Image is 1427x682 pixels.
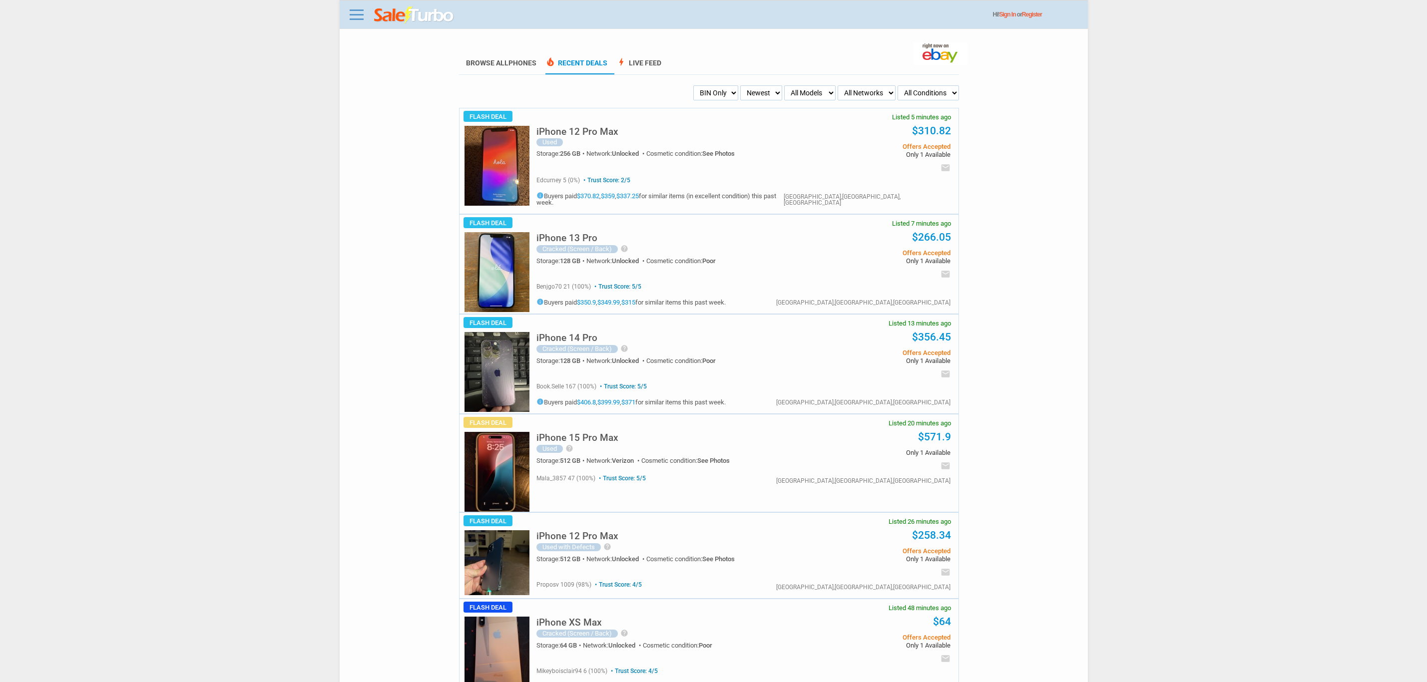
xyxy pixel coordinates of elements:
i: email [941,654,951,664]
img: s-l225.jpg [465,530,529,595]
img: s-l225.jpg [465,332,529,412]
span: Only 1 Available [800,151,950,158]
span: Flash Deal [464,111,512,122]
h5: iPhone 12 Pro Max [536,127,618,136]
span: Only 1 Available [800,556,950,562]
h5: iPhone XS Max [536,618,602,627]
a: $349.99 [597,299,620,306]
span: Trust Score: 5/5 [598,383,647,390]
span: Flash Deal [464,417,512,428]
span: Flash Deal [464,602,512,613]
span: Flash Deal [464,317,512,328]
span: book.selle 167 (100%) [536,383,596,390]
a: Browse AllPhones [466,59,536,67]
span: Offers Accepted [800,143,950,150]
span: 512 GB [560,555,580,563]
span: Unlocked [612,357,639,364]
a: iPhone XS Max [536,620,602,627]
a: $370.82 [577,192,599,200]
span: Trust Score: 5/5 [597,475,646,482]
span: Only 1 Available [800,258,950,264]
div: Used [536,138,563,146]
div: Network: [583,642,643,649]
span: Listed 7 minutes ago [892,220,951,227]
div: [GEOGRAPHIC_DATA],[GEOGRAPHIC_DATA],[GEOGRAPHIC_DATA] [784,194,951,206]
a: $371 [621,398,635,406]
a: $356.45 [912,331,951,343]
a: $266.05 [912,231,951,243]
div: Used [536,445,563,453]
span: Listed 48 minutes ago [889,605,951,611]
a: $571.9 [918,431,951,443]
span: proposv 1009 (98%) [536,581,591,588]
span: Offers Accepted [800,349,950,356]
h5: iPhone 15 Pro Max [536,433,618,442]
a: iPhone 15 Pro Max [536,435,618,442]
a: $258.34 [912,529,951,541]
div: Cosmetic condition: [643,642,712,649]
div: Network: [586,258,646,264]
div: Network: [586,357,646,364]
div: Cracked (Screen / Back) [536,345,618,353]
div: [GEOGRAPHIC_DATA],[GEOGRAPHIC_DATA],[GEOGRAPHIC_DATA] [776,399,951,405]
span: mikeyboisclair94 6 (100%) [536,668,607,675]
span: See Photos [702,555,735,563]
div: Cosmetic condition: [646,150,735,157]
span: Poor [702,357,716,364]
a: Register [1022,11,1042,18]
span: Only 1 Available [800,449,950,456]
i: info [536,398,544,405]
span: Trust Score: 2/5 [581,177,630,184]
span: or [1017,11,1042,18]
a: iPhone 13 Pro [536,235,597,243]
span: Trust Score: 4/5 [593,581,642,588]
span: Unlocked [612,150,639,157]
span: 128 GB [560,357,580,364]
h5: iPhone 13 Pro [536,233,597,243]
span: See Photos [702,150,735,157]
div: Network: [586,457,641,464]
div: Storage: [536,357,586,364]
span: Offers Accepted [800,250,950,256]
div: Cosmetic condition: [641,457,730,464]
a: Sign In [999,11,1016,18]
div: Cracked (Screen / Back) [536,630,618,638]
h5: Buyers paid , , for similar items this past week. [536,298,726,306]
div: [GEOGRAPHIC_DATA],[GEOGRAPHIC_DATA],[GEOGRAPHIC_DATA] [776,478,951,484]
div: Storage: [536,556,586,562]
a: local_fire_departmentRecent Deals [545,59,607,74]
i: help [603,543,611,551]
div: Cosmetic condition: [646,357,716,364]
a: $337.25 [616,192,639,200]
img: s-l225.jpg [465,126,529,206]
div: [GEOGRAPHIC_DATA],[GEOGRAPHIC_DATA],[GEOGRAPHIC_DATA] [776,300,951,306]
span: Phones [508,59,536,67]
img: s-l225.jpg [465,232,529,312]
i: email [941,461,951,471]
a: iPhone 14 Pro [536,335,597,342]
i: help [565,444,573,452]
span: Poor [702,257,716,265]
span: Only 1 Available [800,642,950,649]
a: $350.9 [577,299,596,306]
div: Storage: [536,258,586,264]
span: Unlocked [608,642,635,649]
span: 512 GB [560,457,580,464]
h5: iPhone 14 Pro [536,333,597,342]
span: Hi! [993,11,999,18]
img: saleturbo.com - Online Deals and Discount Coupons [374,6,455,24]
a: $310.82 [912,125,951,137]
i: help [620,245,628,253]
h5: Buyers paid , , for similar items (in excellent condition) this past week. [536,192,784,206]
span: edcurney 5 (0%) [536,177,580,184]
div: Cosmetic condition: [646,556,735,562]
div: Used with Defects [536,543,601,551]
div: Storage: [536,150,586,157]
div: Cracked (Screen / Back) [536,245,618,253]
span: Trust Score: 4/5 [609,668,658,675]
div: Network: [586,556,646,562]
span: local_fire_department [545,57,555,67]
span: Listed 20 minutes ago [889,420,951,426]
span: Offers Accepted [800,634,950,641]
div: Cosmetic condition: [646,258,716,264]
